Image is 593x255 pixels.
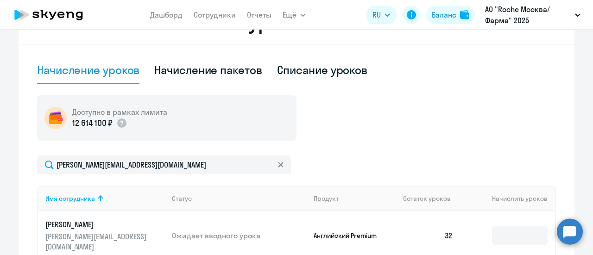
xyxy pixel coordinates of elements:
[172,194,306,203] div: Статус
[154,62,262,77] div: Начисление пакетов
[150,10,183,19] a: Дашборд
[194,10,236,19] a: Сотрудники
[403,194,461,203] div: Остаток уроков
[314,194,396,203] div: Продукт
[426,6,475,24] button: Балансbalance
[45,219,149,230] p: [PERSON_NAME]
[37,62,139,77] div: Начисление уроков
[283,6,306,24] button: Ещё
[485,4,571,26] p: АО "Roche Москва/Фарма" 2025 постоплата, [GEOGRAPHIC_DATA] | ЗАО Рош [GEOGRAPHIC_DATA] (IT-департ...
[283,9,296,20] span: Ещё
[480,4,585,26] button: АО "Roche Москва/Фарма" 2025 постоплата, [GEOGRAPHIC_DATA] | ЗАО Рош [GEOGRAPHIC_DATA] (IT-департ...
[403,194,451,203] span: Остаток уроков
[172,194,192,203] div: Статус
[314,231,383,240] p: Английский Premium
[37,11,556,33] h2: Начисление и списание уроков
[432,9,456,20] div: Баланс
[72,107,167,117] h5: Доступно в рамках лимита
[372,9,381,20] span: RU
[277,62,368,77] div: Списание уроков
[45,194,95,203] div: Имя сотрудника
[314,194,339,203] div: Продукт
[460,10,469,19] img: balance
[366,6,397,24] button: RU
[45,219,164,252] a: [PERSON_NAME][PERSON_NAME][EMAIL_ADDRESS][DOMAIN_NAME]
[72,117,113,129] p: 12 614 100 ₽
[172,230,306,241] p: Ожидает вводного урока
[247,10,271,19] a: Отчеты
[461,186,555,211] th: Начислить уроков
[45,194,164,203] div: Имя сотрудника
[45,231,149,252] p: [PERSON_NAME][EMAIL_ADDRESS][DOMAIN_NAME]
[44,107,67,129] img: wallet-circle.png
[37,155,291,174] input: Поиск по имени, email, продукту или статусу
